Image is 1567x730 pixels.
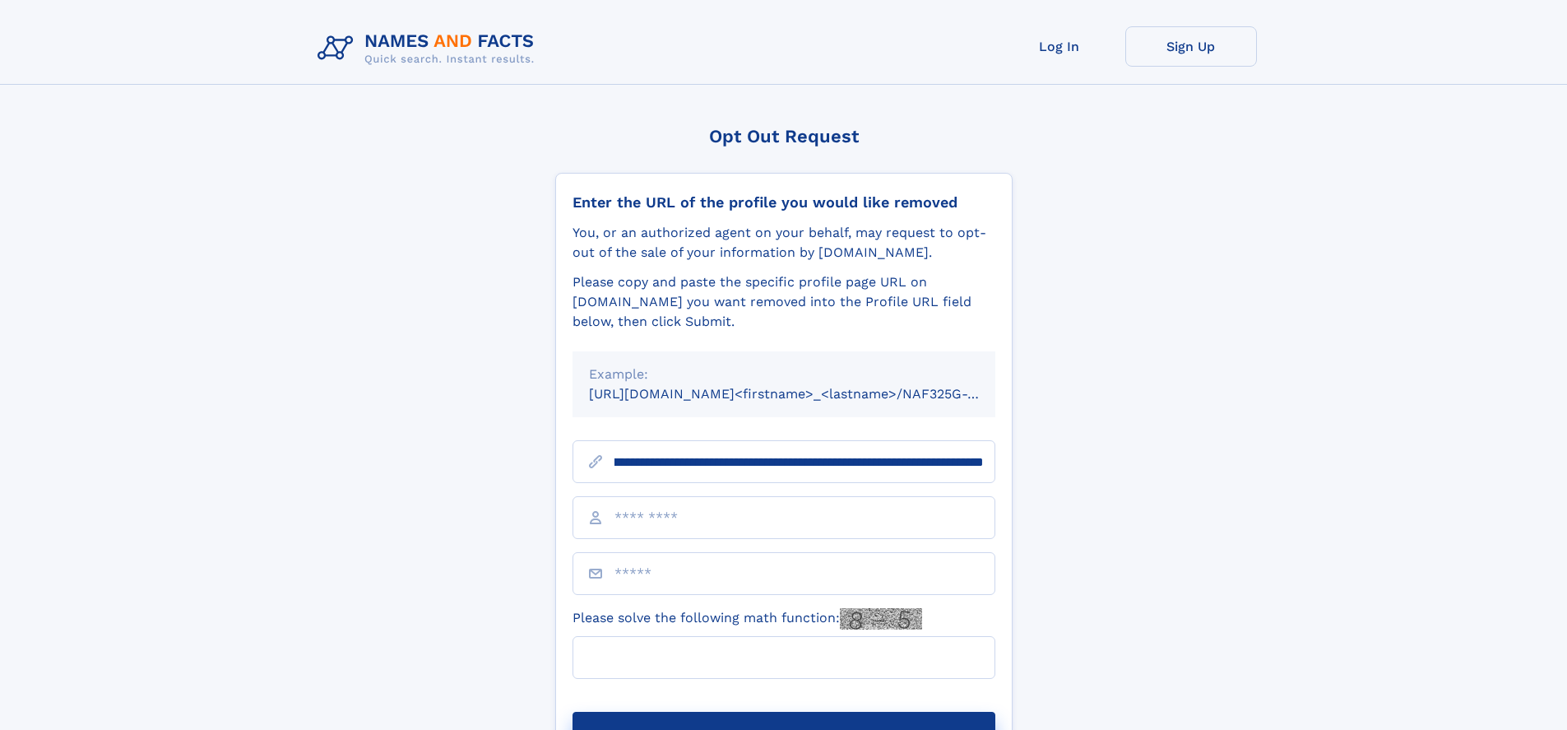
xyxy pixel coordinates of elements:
[589,386,1027,402] small: [URL][DOMAIN_NAME]<firstname>_<lastname>/NAF325G-xxxxxxxx
[1125,26,1257,67] a: Sign Up
[573,272,995,332] div: Please copy and paste the specific profile page URL on [DOMAIN_NAME] you want removed into the Pr...
[573,608,922,630] label: Please solve the following math function:
[994,26,1125,67] a: Log In
[311,26,548,71] img: Logo Names and Facts
[573,223,995,263] div: You, or an authorized agent on your behalf, may request to opt-out of the sale of your informatio...
[555,126,1013,146] div: Opt Out Request
[573,193,995,212] div: Enter the URL of the profile you would like removed
[589,365,979,384] div: Example:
